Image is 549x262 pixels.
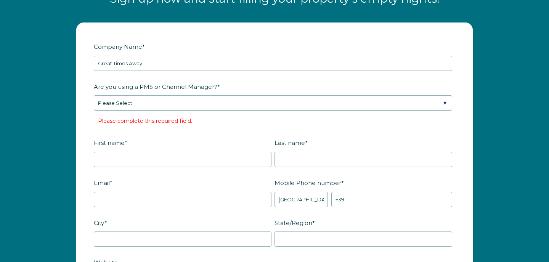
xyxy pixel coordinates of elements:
[94,41,142,53] span: Company Name
[274,217,312,229] span: State/Region
[94,217,104,229] span: City
[94,81,217,93] span: Are you using a PMS or Channel Manager?
[274,177,341,189] span: Mobile Phone number
[98,117,192,124] label: Please complete this required field.
[94,137,125,149] span: First name
[274,137,305,149] span: Last name
[94,177,110,189] span: Email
